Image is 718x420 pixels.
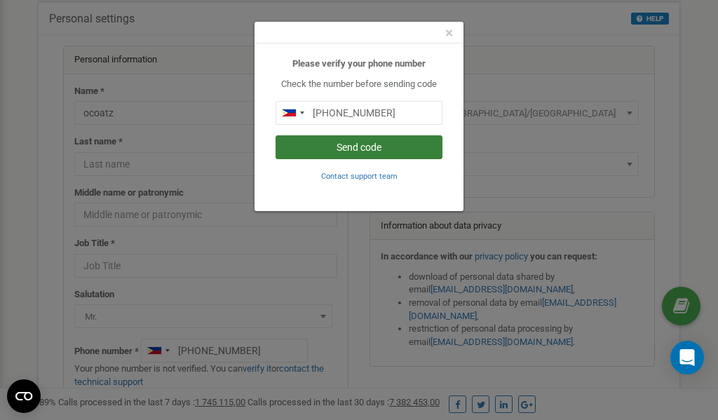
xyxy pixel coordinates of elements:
b: Please verify your phone number [292,58,426,69]
p: Check the number before sending code [276,78,442,91]
button: Close [445,26,453,41]
span: × [445,25,453,41]
input: 0905 123 4567 [276,101,442,125]
button: Send code [276,135,442,159]
div: Telephone country code [276,102,309,124]
small: Contact support team [321,172,398,181]
button: Open CMP widget [7,379,41,413]
div: Open Intercom Messenger [670,341,704,374]
a: Contact support team [321,170,398,181]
